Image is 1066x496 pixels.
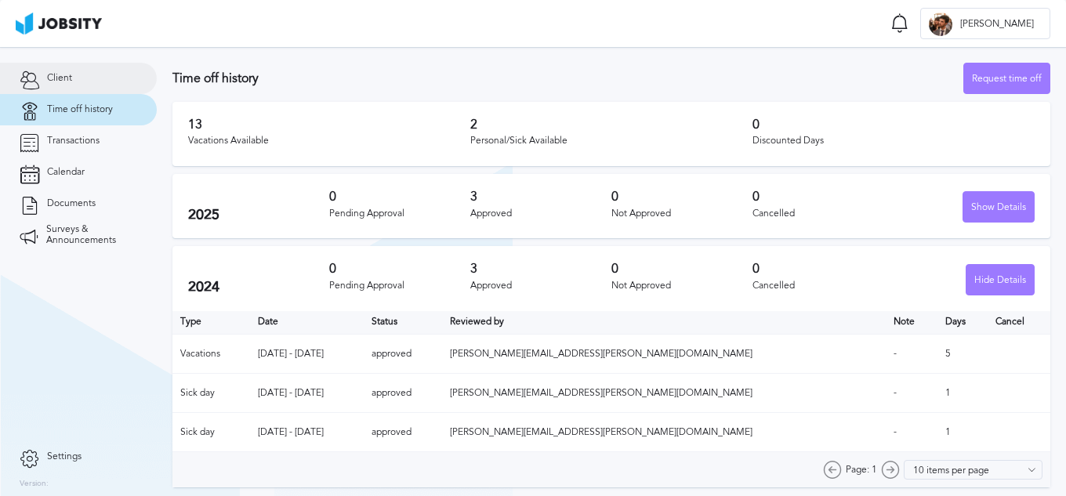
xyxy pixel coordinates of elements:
[329,190,470,204] h3: 0
[470,262,611,276] h3: 3
[364,374,441,413] td: approved
[929,13,952,36] div: F
[846,465,877,476] span: Page: 1
[964,63,1050,95] div: Request time off
[470,136,752,147] div: Personal/Sick Available
[611,281,752,291] div: Not Approved
[470,208,611,219] div: Approved
[172,413,250,452] td: Sick day
[47,104,113,115] span: Time off history
[894,348,897,359] span: -
[188,136,470,147] div: Vacations Available
[47,136,100,147] span: Transactions
[611,262,752,276] h3: 0
[963,63,1050,94] button: Request time off
[937,374,988,413] td: 1
[963,192,1034,223] div: Show Details
[450,387,752,398] span: [PERSON_NAME][EMAIL_ADDRESS][PERSON_NAME][DOMAIN_NAME]
[963,191,1035,223] button: Show Details
[172,311,250,335] th: Type
[364,413,441,452] td: approved
[450,348,752,359] span: [PERSON_NAME][EMAIL_ADDRESS][PERSON_NAME][DOMAIN_NAME]
[47,198,96,209] span: Documents
[188,118,470,132] h3: 13
[988,311,1050,335] th: Cancel
[886,311,937,335] th: Toggle SortBy
[188,279,329,295] h2: 2024
[752,262,894,276] h3: 0
[937,413,988,452] td: 1
[364,311,441,335] th: Toggle SortBy
[47,167,85,178] span: Calendar
[966,265,1034,296] div: Hide Details
[470,190,611,204] h3: 3
[20,480,49,489] label: Version:
[188,207,329,223] h2: 2025
[937,311,988,335] th: Days
[172,71,963,85] h3: Time off history
[442,311,887,335] th: Toggle SortBy
[752,118,1035,132] h3: 0
[47,73,72,84] span: Client
[46,224,137,246] span: Surveys & Announcements
[752,136,1035,147] div: Discounted Days
[172,374,250,413] td: Sick day
[250,374,364,413] td: [DATE] - [DATE]
[250,335,364,374] td: [DATE] - [DATE]
[752,208,894,219] div: Cancelled
[752,190,894,204] h3: 0
[752,281,894,291] div: Cancelled
[172,335,250,374] td: Vacations
[329,281,470,291] div: Pending Approval
[16,13,102,34] img: ab4bad089aa723f57921c736e9817d99.png
[894,426,897,437] span: -
[364,335,441,374] td: approved
[450,426,752,437] span: [PERSON_NAME][EMAIL_ADDRESS][PERSON_NAME][DOMAIN_NAME]
[937,335,988,374] td: 5
[250,413,364,452] td: [DATE] - [DATE]
[470,281,611,291] div: Approved
[966,264,1035,295] button: Hide Details
[894,387,897,398] span: -
[952,19,1042,30] span: [PERSON_NAME]
[47,451,82,462] span: Settings
[470,118,752,132] h3: 2
[329,208,470,219] div: Pending Approval
[611,208,752,219] div: Not Approved
[920,8,1050,39] button: F[PERSON_NAME]
[611,190,752,204] h3: 0
[329,262,470,276] h3: 0
[250,311,364,335] th: Toggle SortBy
